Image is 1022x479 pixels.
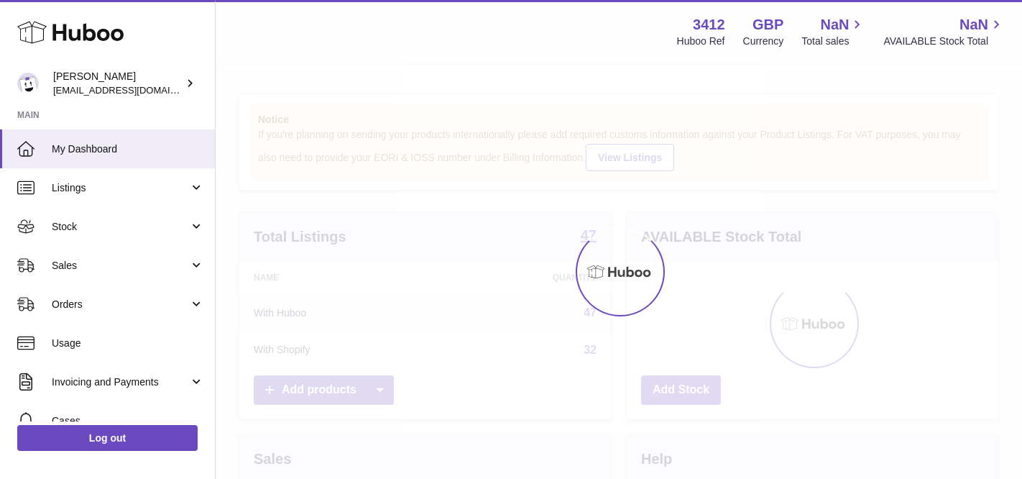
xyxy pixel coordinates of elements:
span: NaN [820,15,849,35]
strong: GBP [752,15,783,35]
div: Currency [743,35,784,48]
span: My Dashboard [52,142,204,156]
span: AVAILABLE Stock Total [883,35,1005,48]
span: Total sales [801,35,865,48]
a: NaN AVAILABLE Stock Total [883,15,1005,48]
span: Orders [52,298,189,311]
span: Stock [52,220,189,234]
img: info@beeble.buzz [17,73,39,94]
a: NaN Total sales [801,15,865,48]
span: Listings [52,181,189,195]
span: Cases [52,414,204,428]
a: Log out [17,425,198,451]
div: [PERSON_NAME] [53,70,183,97]
div: Huboo Ref [677,35,725,48]
span: Sales [52,259,189,273]
span: [EMAIL_ADDRESS][DOMAIN_NAME] [53,84,211,96]
span: NaN [959,15,988,35]
strong: 3412 [693,15,725,35]
span: Usage [52,337,204,350]
span: Invoicing and Payments [52,375,189,389]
